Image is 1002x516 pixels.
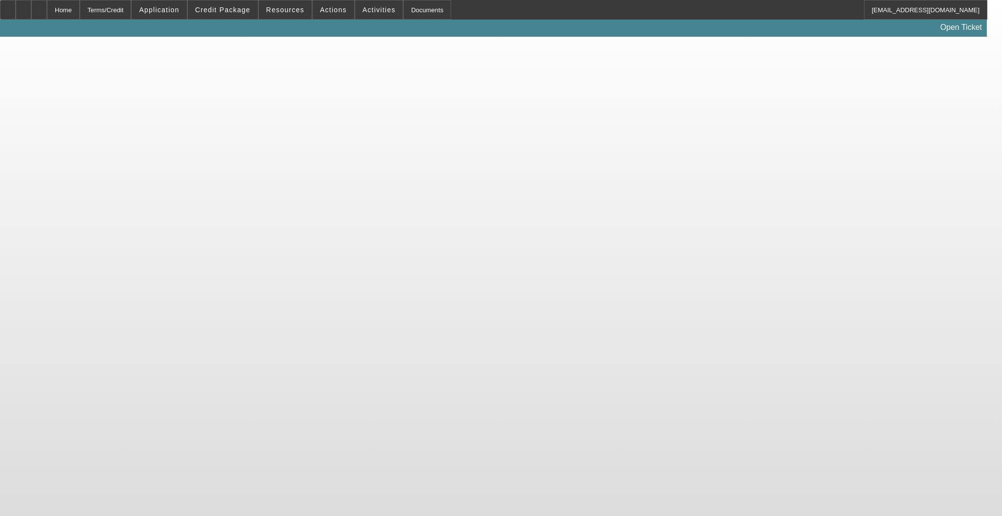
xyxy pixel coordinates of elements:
button: Resources [259,0,312,19]
span: Application [139,6,179,14]
span: Credit Package [195,6,250,14]
span: Actions [320,6,347,14]
button: Credit Package [188,0,258,19]
button: Activities [355,0,403,19]
a: Open Ticket [936,19,986,36]
button: Application [132,0,186,19]
button: Actions [313,0,354,19]
span: Resources [266,6,304,14]
span: Activities [363,6,396,14]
